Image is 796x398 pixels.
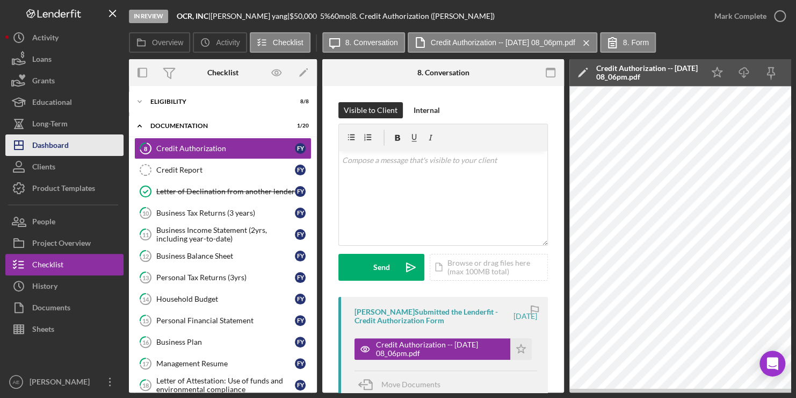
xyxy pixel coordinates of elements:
[513,312,537,321] time: 2024-10-26 00:06
[290,123,309,129] div: 1 / 20
[129,10,168,23] div: In Review
[142,209,149,216] tspan: 10
[295,380,306,390] div: f y
[156,376,295,394] div: Letter of Attestation: Use of funds and environmental compliance
[156,166,295,174] div: Credit Report
[32,318,54,343] div: Sheets
[376,340,505,358] div: Credit Authorization -- [DATE] 08_06pm.pdf
[32,113,68,137] div: Long-Term
[156,144,295,153] div: Credit Authorization
[431,38,575,47] label: Credit Authorization -- [DATE] 08_06pm.pdf
[5,211,124,232] button: People
[408,32,597,53] button: Credit Authorization -- [DATE] 08_06pm.pdf
[156,226,295,243] div: Business Income Statement (2yrs, including year-to-date)
[211,12,290,20] div: [PERSON_NAME] yang |
[295,229,306,240] div: f y
[156,295,295,303] div: Household Budget
[345,38,398,47] label: 8. Conversation
[134,224,312,245] a: 11Business Income Statement (2yrs, including year-to-date)fy
[207,68,238,77] div: Checklist
[596,64,698,81] div: Credit Authorization -- [DATE] 08_06pm.pdf
[32,232,91,257] div: Project Overview
[5,232,124,254] button: Project Overview
[32,275,57,300] div: History
[32,211,55,235] div: People
[344,102,397,118] div: Visible to Client
[5,318,124,340] button: Sheets
[142,317,149,324] tspan: 15
[32,91,72,116] div: Educational
[5,254,124,275] button: Checklist
[32,156,55,180] div: Clients
[156,273,295,282] div: Personal Tax Returns (3yrs)
[5,275,124,297] button: History
[5,177,124,199] button: Product Templates
[142,252,149,259] tspan: 12
[134,331,312,353] a: 16Business Planfy
[5,134,124,156] button: Dashboard
[295,358,306,369] div: f y
[193,32,247,53] button: Activity
[5,27,124,48] button: Activity
[177,11,208,20] b: OCR, INC
[338,102,403,118] button: Visible to Client
[32,48,52,73] div: Loans
[32,177,95,202] div: Product Templates
[354,338,532,360] button: Credit Authorization -- [DATE] 08_06pm.pdf
[134,138,312,159] a: 8Credit Authorizationfy
[142,274,149,281] tspan: 13
[273,38,303,47] label: Checklist
[414,102,440,118] div: Internal
[129,32,190,53] button: Overview
[150,123,282,129] div: Documentation
[381,380,440,389] span: Move Documents
[152,38,183,47] label: Overview
[156,209,295,217] div: Business Tax Returns (3 years)
[156,338,295,346] div: Business Plan
[134,202,312,224] a: 10Business Tax Returns (3 years)fy
[408,102,445,118] button: Internal
[250,32,310,53] button: Checklist
[373,254,390,281] div: Send
[134,310,312,331] a: 15Personal Financial Statementfy
[5,297,124,318] button: Documents
[322,32,405,53] button: 8. Conversation
[134,353,312,374] a: 17Management Resumefy
[290,98,309,105] div: 8 / 8
[354,308,512,325] div: [PERSON_NAME] Submitted the Lenderfit - Credit Authorization Form
[623,38,649,47] label: 8. Form
[142,338,149,345] tspan: 16
[32,27,59,51] div: Activity
[354,371,451,398] button: Move Documents
[295,143,306,154] div: f y
[295,165,306,175] div: f y
[5,113,124,134] button: Long-Term
[142,381,149,388] tspan: 18
[134,374,312,396] a: 18Letter of Attestation: Use of funds and environmental compliancefy
[142,295,149,302] tspan: 14
[714,5,766,27] div: Mark Complete
[295,208,306,218] div: f y
[134,159,312,181] a: Credit Reportfy
[134,245,312,267] a: 12Business Balance Sheetfy
[5,91,124,113] button: Educational
[32,254,63,278] div: Checklist
[295,315,306,326] div: f y
[295,294,306,304] div: f y
[134,181,312,202] a: Letter of Declination from another lenderfy
[5,371,124,393] button: AE[PERSON_NAME]
[134,288,312,310] a: 14Household Budgetfy
[5,70,124,91] button: Grants
[5,156,124,177] button: Clients
[290,11,317,20] span: $50,000
[216,38,240,47] label: Activity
